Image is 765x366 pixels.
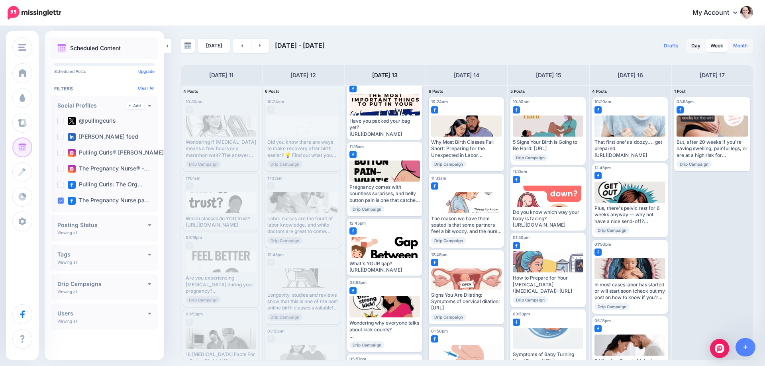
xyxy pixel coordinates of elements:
[57,103,126,108] h4: Social Profiles
[186,311,203,316] span: 03:53pm
[68,133,138,141] label: [PERSON_NAME] feed
[138,69,155,74] a: Upgrade
[186,106,193,114] img: facebook-grey-square.png
[513,154,548,161] span: Drip Campaign
[349,227,357,235] img: facebook-square.png
[349,356,366,361] span: 05:57pm
[68,149,171,157] label: Pulling Curls® [PERSON_NAME] …
[275,41,325,49] span: [DATE] - [DATE]
[594,318,611,323] span: 05:15pm
[68,133,76,141] img: linkedin-square.png
[618,70,643,80] h4: [DATE] 16
[687,39,705,52] a: Day
[594,325,602,332] img: facebook-square.png
[265,89,280,94] span: 6 Posts
[267,215,338,235] div: Labor nurses are the fount of labor knowledge, and while doctors are great to come deliver and he...
[513,139,583,152] div: 5 Signs Your Birth is Going to Be Hard: [URL]
[431,329,448,333] span: 01:50pm
[68,117,76,125] img: twitter-square.png
[431,252,447,257] span: 12:45pm
[677,139,748,159] div: But, after 20 weeks if you're having swelling, painful legs, or are at a high risk for [MEDICAL_D...
[57,252,148,257] h4: Tags
[267,160,302,168] span: Drip Campaign
[594,282,665,301] div: In most cases labor has started or will start soon (check out my post on how to know if you're in...
[57,230,77,235] p: Viewing all
[513,275,583,294] div: How to Prepare for Your [MEDICAL_DATA] ([MEDICAL_DATA]): [URL]
[513,311,530,316] span: 03:53pm
[594,205,665,225] div: Plus, there's pelvic rest for 6 weeks anyway — why not have a nice send-off? Read more 👉 [URL][DO...
[349,144,364,149] span: 11:16am
[429,89,443,94] span: 6 Posts
[728,39,752,52] a: Month
[513,351,583,364] div: Symptoms of Baby Turning Head Down: [URL]
[267,176,282,180] span: 11:33am
[710,339,729,358] div: Open Intercom Messenger
[68,149,76,157] img: instagram-square.png
[57,260,77,264] p: Viewing all
[267,292,338,311] div: Longevity, studies and reviews show that this is one of the best online birth classes available! ...
[57,222,148,228] h4: Posting Status
[431,259,438,266] img: facebook-square.png
[431,176,446,180] span: 11:33am
[57,311,148,316] h4: Users
[183,89,198,94] span: 4 Posts
[664,43,679,48] span: Drafts
[138,86,155,90] a: Clear All
[68,165,76,173] img: instagram-square.png
[184,42,191,49] img: calendar-grey-darker.png
[54,86,155,92] h4: Filters
[431,99,448,104] span: 10:24am
[513,319,520,326] img: facebook-square.png
[198,39,230,53] a: [DATE]
[349,85,357,92] img: facebook-square.png
[594,106,602,114] img: facebook-square.png
[267,259,275,266] img: facebook-grey-square.png
[513,235,530,240] span: 01:50pm
[594,172,602,179] img: facebook-square.png
[126,102,144,109] a: Add
[510,89,525,94] span: 5 Posts
[349,287,357,294] img: facebook-square.png
[68,117,116,125] label: @pullingcurls
[431,313,466,321] span: Drip Campaign
[431,106,438,114] img: facebook-square.png
[186,182,193,190] img: facebook-grey-square.png
[349,320,420,339] div: Wondering why everyone talks about kick counts? Read more 👉 [URL]
[186,296,221,303] span: Drip Campaign
[706,39,728,52] a: Week
[700,70,725,80] h4: [DATE] 17
[70,45,121,51] p: Scheduled Content
[18,44,26,51] img: menu.png
[674,89,686,94] span: 1 Post
[431,335,438,343] img: facebook-square.png
[594,165,611,170] span: 12:45pm
[186,242,193,249] img: facebook-grey-square.png
[594,139,665,159] div: That first one's a doozy.... get prepared. [URL][DOMAIN_NAME]
[267,106,275,114] img: facebook-grey-square.png
[68,181,76,189] img: facebook-square.png
[267,237,302,244] span: Drip Campaign
[186,99,202,104] span: 10:30am
[186,351,256,364] div: 16 [MEDICAL_DATA] Facts For a Better Birth!: [URL]
[267,329,284,333] span: 03:53pm
[186,160,221,168] span: Drip Campaign
[54,69,155,73] p: Scheduled Posts
[267,313,302,321] span: Drip Campaign
[349,151,357,158] img: facebook-square.png
[513,176,520,183] img: facebook-square.png
[513,99,530,104] span: 10:30am
[594,303,630,310] span: Drip Campaign
[267,335,275,343] img: facebook-grey-square.png
[68,165,149,173] label: The Pregnancy Nurse® -…
[677,99,694,104] span: 03:53pm
[513,169,527,174] span: 11:13am
[186,215,256,229] div: Which classes do YOU trust? [URL][DOMAIN_NAME]
[349,280,367,285] span: 03:53pm
[267,99,284,104] span: 10:24am
[349,118,420,137] div: Have you packed your bag yet? [URL][DOMAIN_NAME]
[349,184,420,204] div: Pregnancy comes with countless surprises, and belly button pain is one that catches many women of...
[513,106,520,114] img: facebook-square.png
[57,281,148,287] h4: Drip Campaigns
[349,221,366,225] span: 12:45pm
[513,296,548,303] span: Drip Campaign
